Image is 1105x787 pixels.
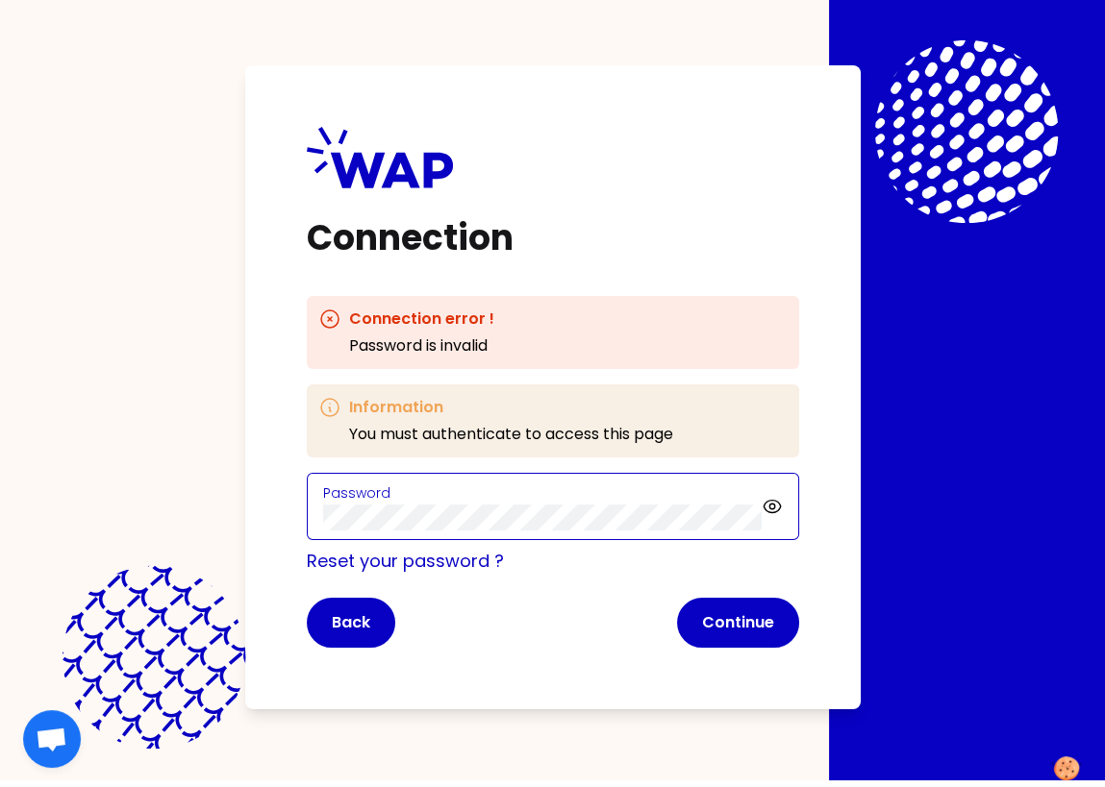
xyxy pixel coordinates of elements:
[307,219,799,258] h1: Connection
[23,710,81,768] a: Ouvrir le chat
[323,483,390,503] label: Password
[307,549,504,573] a: Reset your password ?
[349,396,673,419] h3: Information
[307,598,395,648] button: Back
[677,598,799,648] button: Continue
[349,334,494,357] p: Password is invalid
[349,423,673,446] p: You must authenticate to access this page
[349,307,494,331] h3: Connection error !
